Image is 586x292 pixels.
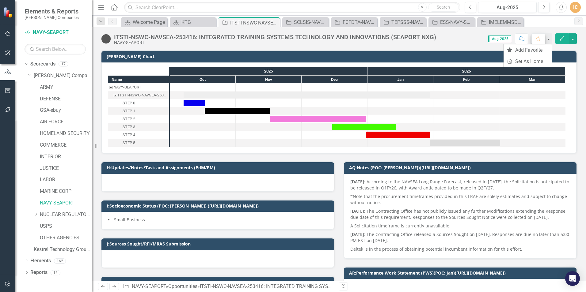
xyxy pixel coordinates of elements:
a: COMMERCE [40,142,92,149]
input: Search Below... [25,44,86,54]
a: SCLSIS-NAVSEA-SEAPORT-255464: NAVAL SEA LOGISTICS CENTER SHIPBOARD CONFIGURATION LOGISTICS SUPPOR... [284,18,327,26]
div: Task: Start date: 2025-11-16 End date: 2025-12-31 [270,116,366,122]
div: Task: Start date: 2025-12-31 End date: 2026-01-30 [366,132,430,138]
a: ESS-NAVY-SEAPORT-239344 (PEO IWS ENGINEERING SUPPORT SERVICES (SEAPORT NXG)) [430,18,473,26]
div: Task: NAVY-SEAPORT Start date: 2025-10-07 End date: 2025-10-08 [108,83,169,91]
div: ITSTI-NSWC-NAVSEA-253416: INTEGRATED TRAINING SYSTEMS TECHNOLOGY AND INNOVATIONS (SEAPORT NXG) [118,91,167,99]
small: [PERSON_NAME] Companies [25,15,79,20]
strong: [DATE] [350,208,364,214]
h3: I:Socioeconomic Status (POC: [PERSON_NAME]) ([URL][DOMAIN_NAME]) [107,204,331,208]
div: STEP 4 [123,131,135,139]
h3: K:System Entry Date (POC: [PERSON_NAME]) [107,280,331,284]
div: Task: Start date: 2025-11-16 End date: 2025-12-31 [108,115,169,123]
div: ESS-NAVY-SEAPORT-239344 (PEO IWS ENGINEERING SUPPORT SERVICES (SEAPORT NXG)) [440,18,473,26]
a: KTG [171,18,215,26]
h3: AR:Performance Work Statement (PWS)(POC: Jan)([URL][DOMAIN_NAME]) [349,271,573,275]
div: STEP 3 [108,123,169,131]
div: Name [108,76,169,83]
button: Aug-2025 [478,2,537,13]
button: IC [570,2,581,13]
div: Welcome Page [133,18,166,26]
div: STEP 1 [108,107,169,115]
a: OTHER AGENCIES [40,234,92,241]
a: INTERIOR [40,153,92,160]
a: IMELEMMSDMS-DOJ-ATR-255364: ATR IT MODERNIZATION ENTERPRISE LEGAL EVIDENCE AND MATTER MANAGEMENT ... [479,18,522,26]
a: LABOR [40,176,92,183]
div: Task: Start date: 2026-01-30 End date: 2026-03-01 [430,140,500,146]
h3: H:Updates/Notes/Task and Assignments (PdM/PM) [107,165,331,170]
div: » » [123,283,334,290]
div: Mar [499,76,565,84]
a: Scorecards [30,61,55,68]
div: NAVY-SEAPORT [108,83,169,91]
div: NAVY-SEAPORT [113,83,141,91]
div: Task: Start date: 2026-01-30 End date: 2026-03-01 [108,139,169,147]
p: A Solicitation timeframe is currently unavailable. [350,222,570,230]
strong: [DATE] [350,231,364,237]
div: Oct [170,76,236,84]
div: Task: Start date: 2025-10-07 End date: 2025-10-17 [108,99,169,107]
a: NAVY-SEAPORT [40,200,92,207]
a: NAVY-SEAPORT [132,283,166,289]
input: Search ClearPoint... [124,2,460,13]
div: STEP 2 [108,115,169,123]
div: Feb [433,76,499,84]
a: MARINE CORP [40,188,92,195]
div: STEP 5 [123,139,135,147]
div: Task: Start date: 2025-10-17 End date: 2025-11-16 [108,107,169,115]
h3: J:Sources Sought/RFI/MRAS Submission [107,241,331,246]
a: NUCLEAR REGULATORY COMMISSION-[PERSON_NAME] [40,211,92,218]
div: 15 [51,270,60,275]
img: Tracked [101,34,111,44]
div: 162 [54,258,66,264]
a: Add Favorite [504,44,552,56]
div: ITSTI-NSWC-NAVSEA-253416: INTEGRATED TRAINING SYSTEMS TECHNOLOGY AND INNOVATIONS (SEAPORT NXG) [108,91,169,99]
span: Small Business [114,217,145,223]
strong: [DATE] [350,179,364,185]
a: GSA-ebuy [40,107,92,114]
p: : According to the NAVSEA Long Range Forecast, released in [DATE], the Solicitation is anticipate... [350,179,570,192]
a: HOMELAND SECURITY [40,130,92,137]
div: ITSTI-NSWC-NAVSEA-253416: INTEGRATED TRAINING SYSTEMS TECHNOLOGY AND INNOVATIONS (SEAPORT NXG) [114,34,436,40]
a: DEFENSE [40,95,92,103]
div: Dec [302,76,367,84]
div: SCLSIS-NAVSEA-SEAPORT-255464: NAVAL SEA LOGISTICS CENTER SHIPBOARD CONFIGURATION LOGISTICS SUPPOR... [294,18,327,26]
div: STEP 0 [108,99,169,107]
button: Search [428,3,459,12]
div: Task: Start date: 2025-10-07 End date: 2026-01-30 [184,92,430,98]
h3: AQ:Notes (POC: [PERSON_NAME])([URL][DOMAIN_NAME]) [349,165,573,170]
a: Welcome Page [123,18,166,26]
div: Task: Start date: 2025-10-07 End date: 2025-10-17 [184,100,205,106]
div: Nov [236,76,302,84]
a: ARMY [40,84,92,91]
a: Set As Home [504,56,552,67]
div: 2025 [170,67,367,75]
div: TEPSSS-NAVSUP-197374 (TECHNICAL ENGINEERING PROFESSIONAL SUPPORT SERVICES FOR SEA 21 (SEAPORT NXG)) [391,18,424,26]
div: STEP 5 [108,139,169,147]
div: Jan [367,76,433,84]
div: STEP 0 [123,99,135,107]
div: Task: Start date: 2025-12-31 End date: 2026-01-30 [108,131,169,139]
div: Task: Start date: 2025-12-15 End date: 2026-01-14 [332,124,396,130]
h3: [PERSON_NAME] Chart [107,54,573,59]
div: 2026 [367,67,565,75]
div: STEP 3 [123,123,135,131]
div: FCFDTA-NAVY-SEAPORT-255372: FORCE COMBATIVES AND FORCE DEVELOPMENT TRAINING ANALYST (SEAPORT NXG)... [343,18,376,26]
div: STEP 1 [123,107,135,115]
a: Opportunities [168,283,197,289]
div: 17 [59,62,68,67]
span: Elements & Reports [25,8,79,15]
p: *Note that the procurement timeframes provided in this LRAE are solely estimates and subject to c... [350,192,570,207]
div: STEP 2 [123,115,135,123]
div: Task: Start date: 2025-10-07 End date: 2026-01-30 [108,91,169,99]
a: JUSTICE [40,165,92,172]
div: Aug-2025 [480,4,535,11]
div: Task: Start date: 2025-12-15 End date: 2026-01-14 [108,123,169,131]
img: ClearPoint Strategy [3,7,14,17]
a: Elements [30,257,51,264]
a: AIR FORCE [40,118,92,125]
div: STEP 4 [108,131,169,139]
a: [PERSON_NAME] Companies [34,72,92,79]
div: KTG [181,18,215,26]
